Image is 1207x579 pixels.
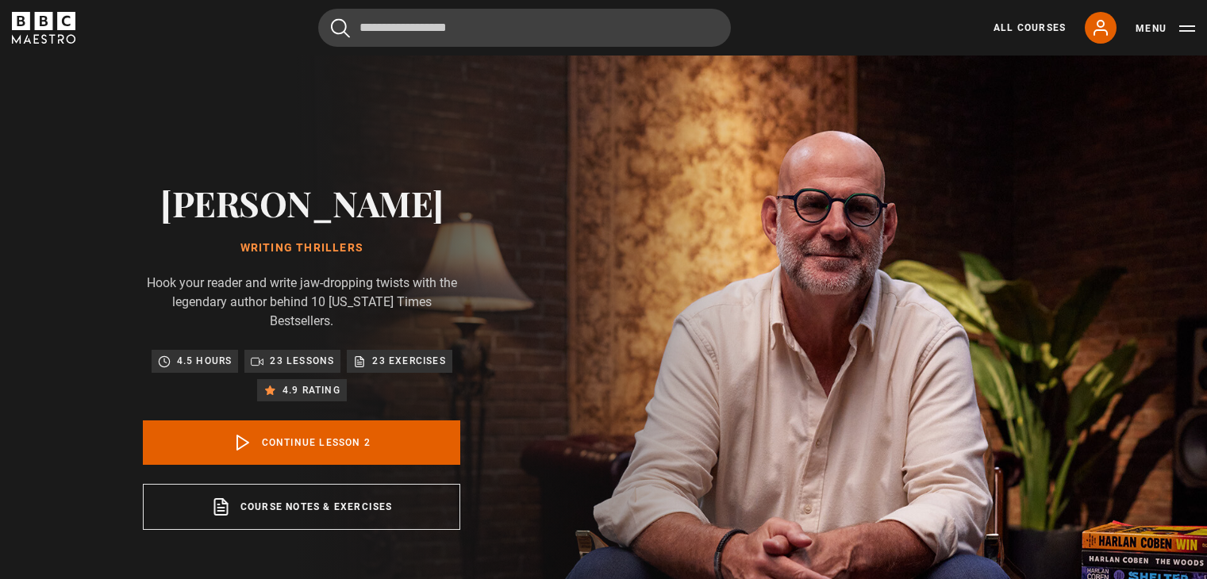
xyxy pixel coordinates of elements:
p: 23 exercises [372,353,445,369]
p: 4.9 rating [283,382,340,398]
p: 4.5 hours [177,353,233,369]
button: Toggle navigation [1136,21,1195,36]
a: All Courses [994,21,1066,35]
a: Continue lesson 2 [143,420,460,465]
button: Submit the search query [331,18,350,38]
p: Hook your reader and write jaw-dropping twists with the legendary author behind 10 [US_STATE] Tim... [143,274,460,331]
h1: Writing Thrillers [143,242,460,255]
a: Course notes & exercises [143,484,460,530]
p: 23 lessons [270,353,334,369]
h2: [PERSON_NAME] [143,182,460,223]
input: Search [318,9,731,47]
svg: BBC Maestro [12,12,75,44]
